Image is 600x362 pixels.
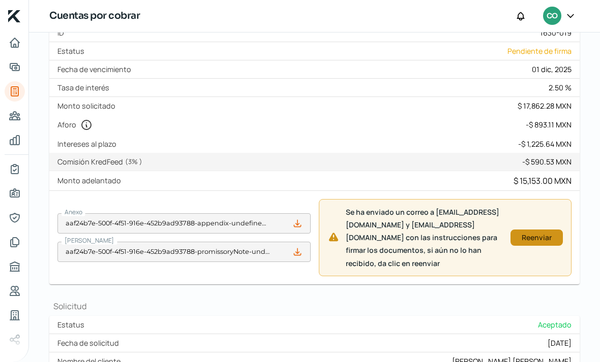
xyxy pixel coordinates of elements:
[5,256,25,277] a: Buró de crédito
[514,175,572,186] div: $ 15,153.00 MXN
[526,120,572,129] div: - $ 893.11 MXN
[516,235,558,241] div: Reenviar
[5,208,25,228] a: Representantes
[5,81,25,102] a: Tus créditos
[522,157,572,167] div: - $ 590.53 MXN
[65,236,114,245] span: [PERSON_NAME]
[507,46,572,56] span: Pendiente de firma
[538,320,572,330] span: Aceptado
[57,320,88,330] label: Estatus
[57,139,121,149] label: Intereses al plazo
[540,28,572,38] div: 1630-019
[57,119,97,131] label: Aforo
[547,10,557,22] span: CO
[5,106,25,126] a: Pago a proveedores
[57,338,123,348] label: Fecha de solicitud
[511,229,563,246] button: Reenviar
[532,64,572,74] div: 01 dic, 2025
[5,32,25,53] a: Inicio
[548,338,572,348] div: [DATE]
[5,159,25,179] a: Mi contrato
[5,232,25,252] a: Documentos
[57,46,88,56] label: Estatus
[5,330,25,350] a: Redes sociales
[5,281,25,301] a: Referencias
[57,176,125,185] label: Monto adelantado
[49,301,580,312] h1: Solicitud
[5,305,25,325] a: Industria
[57,83,113,92] label: Tasa de interés
[57,64,135,74] label: Fecha de vencimiento
[57,101,119,111] label: Monto solicitado
[346,206,503,270] span: Se ha enviado un correo a [EMAIL_ADDRESS][DOMAIN_NAME] y [EMAIL_ADDRESS][DOMAIN_NAME] con las ins...
[549,83,572,92] div: 2.50 %
[5,130,25,150] a: Mis finanzas
[518,101,572,111] div: $ 17,862.28 MXN
[57,28,68,38] label: ID
[125,157,142,166] span: ( 3 % )
[65,208,82,216] span: Anexo
[5,57,25,77] a: Adelantar facturas
[49,9,140,23] h1: Cuentas por cobrar
[57,157,146,167] label: Comisión KredFeed
[5,183,25,204] a: Información general
[518,139,572,149] div: - $ 1,225.64 MXN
